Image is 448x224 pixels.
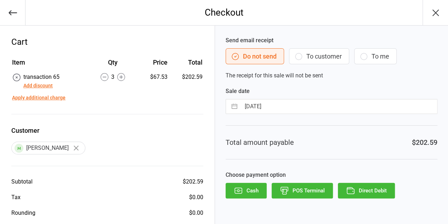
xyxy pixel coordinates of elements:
label: Sale date [226,87,437,95]
label: Send email receipt [226,36,437,45]
div: $202.59 [412,137,437,148]
label: Customer [11,126,203,135]
th: Item [12,58,87,72]
div: $202.59 [183,177,203,186]
div: Cart [11,35,203,48]
th: Total [170,58,203,72]
td: $202.59 [170,73,203,90]
button: Add discount [23,82,53,89]
div: The receipt for this sale will not be sent [226,36,437,80]
div: [PERSON_NAME] [11,142,85,154]
div: Price [139,58,168,67]
button: To customer [289,48,349,64]
th: Qty [88,58,138,72]
div: Tax [11,193,21,202]
div: $0.00 [189,193,203,202]
button: Direct Debit [338,183,395,198]
div: $0.00 [189,209,203,217]
button: Do not send [226,48,284,64]
div: $67.53 [139,73,168,81]
div: 3 [88,73,138,81]
button: To me [354,48,397,64]
div: Subtotal [11,177,33,186]
button: POS Terminal [272,183,333,198]
button: Cash [226,183,267,198]
button: Apply additional charge [12,94,66,102]
span: transaction 65 [23,73,59,80]
div: Rounding [11,209,35,217]
div: Total amount payable [226,137,294,148]
label: Choose payment option [226,171,437,179]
